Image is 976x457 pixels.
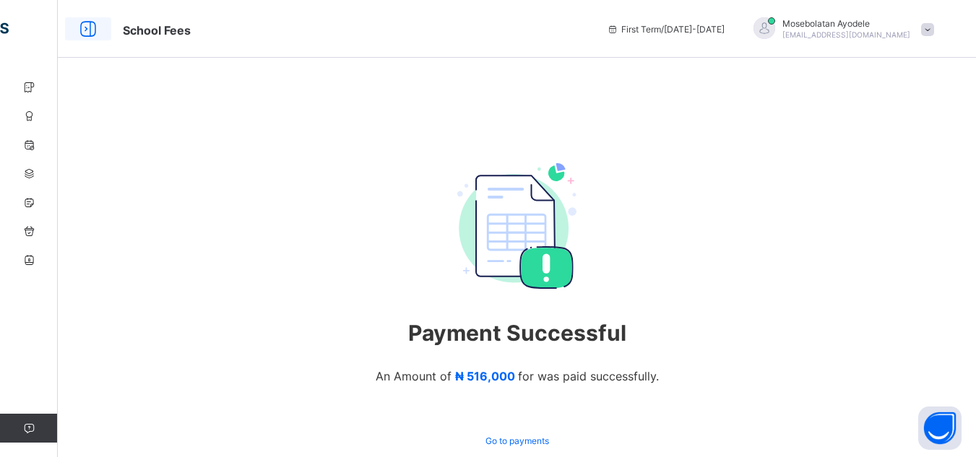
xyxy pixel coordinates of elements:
[455,369,515,383] span: ₦ 516,000
[457,163,576,289] img: payment_success.97cebfd57f3ce00da90e96fca70bf2c8.svg
[607,24,725,35] span: session/term information
[782,18,910,29] span: Mosebolatan Ayodele
[485,435,549,446] span: Go to payments
[918,406,962,450] button: Open asap
[739,17,941,41] div: MosebolatanAyodele
[123,23,191,38] span: School Fees
[376,369,659,383] span: An Amount of for was paid successfully.
[782,30,910,39] span: [EMAIL_ADDRESS][DOMAIN_NAME]
[344,320,691,346] span: Payment Successful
